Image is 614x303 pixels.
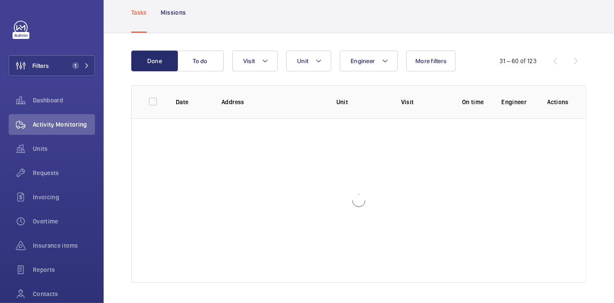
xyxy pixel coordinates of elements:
p: Tasks [131,8,147,17]
button: Unit [286,51,331,71]
span: Insurance items [33,241,95,250]
span: Filters [32,61,49,70]
span: Units [33,144,95,153]
span: Invoicing [33,193,95,201]
button: Filters1 [9,55,95,76]
button: Done [131,51,178,71]
span: Requests [33,169,95,177]
p: Date [176,98,208,106]
span: More filters [415,57,446,64]
span: Overtime [33,217,95,226]
p: Unit [336,98,387,106]
p: Actions [548,98,569,106]
p: On time [458,98,487,106]
span: Dashboard [33,96,95,105]
span: Engineer [351,57,375,64]
button: Engineer [340,51,398,71]
button: To do [177,51,224,71]
p: Missions [161,8,186,17]
div: 31 – 60 of 123 [500,57,537,65]
span: Visit [243,57,255,64]
span: Contacts [33,290,95,298]
span: 1 [72,62,79,69]
p: Visit [401,98,445,106]
span: Reports [33,265,95,274]
button: More filters [406,51,456,71]
p: Address [222,98,322,106]
span: Unit [297,57,308,64]
p: Engineer [501,98,533,106]
button: Visit [232,51,278,71]
span: Activity Monitoring [33,120,95,129]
